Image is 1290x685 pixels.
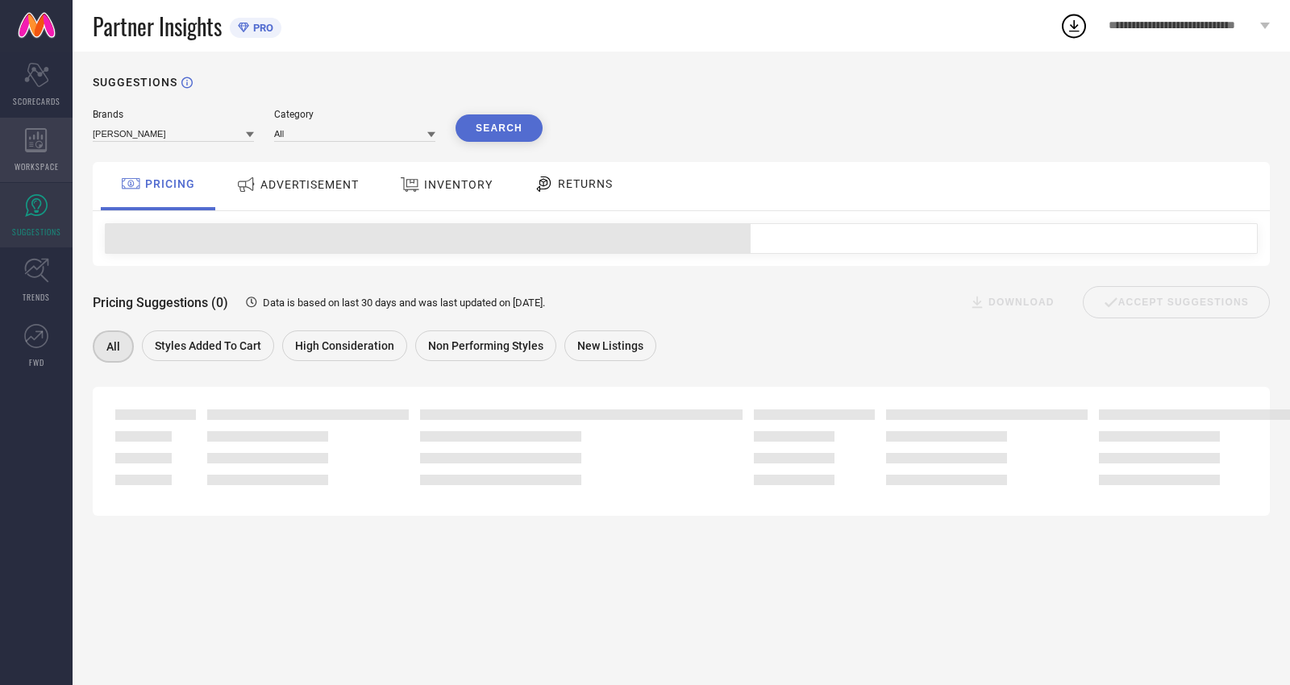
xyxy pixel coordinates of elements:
span: High Consideration [295,339,394,352]
div: Accept Suggestions [1083,286,1270,318]
span: New Listings [577,339,643,352]
span: Pricing Suggestions (0) [93,295,228,310]
div: Category [274,109,435,120]
span: TRENDS [23,291,50,303]
span: INVENTORY [424,178,493,191]
span: Styles Added To Cart [155,339,261,352]
h1: SUGGESTIONS [93,76,177,89]
span: PRICING [145,177,195,190]
span: RETURNS [558,177,613,190]
span: Data is based on last 30 days and was last updated on [DATE] . [263,297,545,309]
div: Open download list [1059,11,1088,40]
span: ADVERTISEMENT [260,178,359,191]
span: Non Performing Styles [428,339,543,352]
span: WORKSPACE [15,160,59,172]
span: SCORECARDS [13,95,60,107]
div: Brands [93,109,254,120]
span: SUGGESTIONS [12,226,61,238]
button: Search [456,114,543,142]
span: Partner Insights [93,10,222,43]
span: All [106,340,120,353]
span: FWD [29,356,44,368]
span: PRO [249,22,273,34]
